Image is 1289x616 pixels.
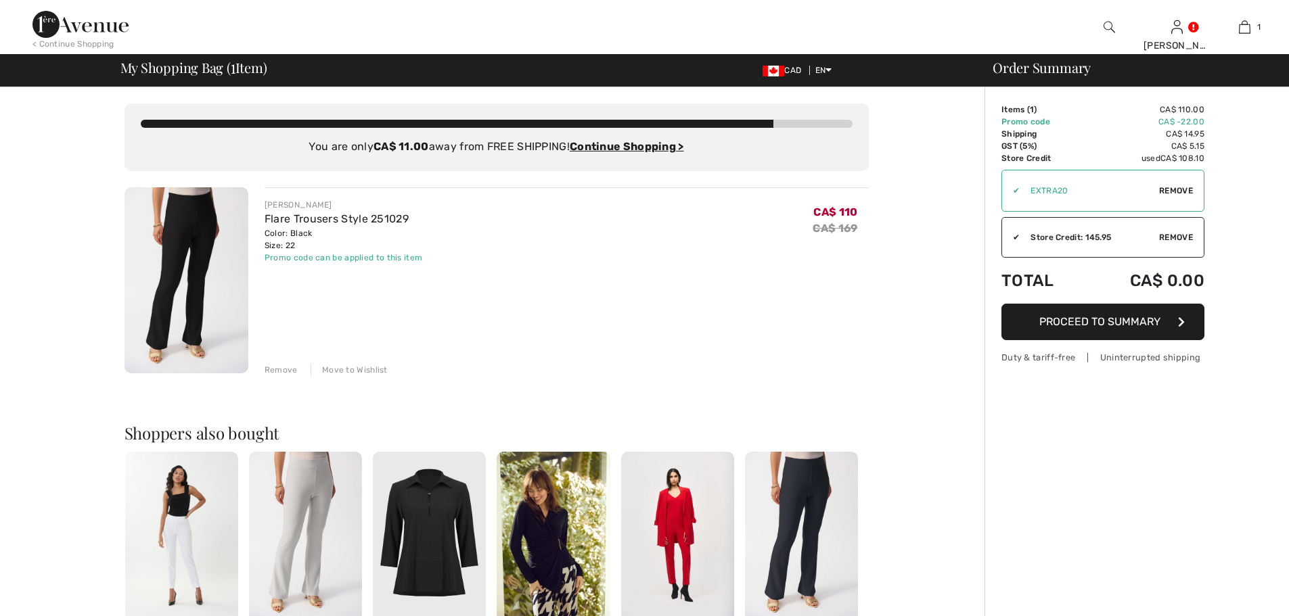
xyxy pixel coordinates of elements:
img: My Bag [1239,19,1250,35]
div: Order Summary [976,61,1281,74]
button: Proceed to Summary [1001,304,1204,340]
img: search the website [1104,19,1115,35]
img: Canadian Dollar [763,66,784,76]
div: Move to Wishlist [311,364,388,376]
td: CA$ 5.15 [1085,140,1204,152]
img: Flare Trousers Style 251029 [125,187,248,373]
td: CA$ 14.95 [1085,128,1204,140]
s: CA$ 169 [813,222,857,235]
span: 1 [1257,21,1261,33]
iframe: Opens a widget where you can find more information [1202,575,1275,609]
td: Shipping [1001,128,1085,140]
td: Total [1001,258,1085,304]
a: 1 [1211,19,1277,35]
div: You are only away from FREE SHIPPING! [141,139,853,155]
strong: CA$ 11.00 [374,140,429,153]
div: [PERSON_NAME] [265,199,422,211]
h2: Shoppers also bought [125,425,869,441]
div: < Continue Shopping [32,38,114,50]
td: used [1085,152,1204,164]
a: Sign In [1171,20,1183,33]
span: CA$ 108.10 [1160,153,1204,163]
td: CA$ 0.00 [1085,258,1204,304]
span: EN [815,66,832,75]
input: Promo code [1020,170,1159,211]
span: Remove [1159,185,1193,197]
td: GST (5%) [1001,140,1085,152]
a: Flare Trousers Style 251029 [265,212,409,225]
div: [PERSON_NAME] [1144,39,1210,53]
div: Promo code can be applied to this item [265,252,422,264]
span: Remove [1159,231,1193,243]
td: Store Credit [1001,152,1085,164]
div: ✔ [1002,231,1020,243]
span: 1 [1030,105,1034,114]
span: CA$ 110 [813,206,857,218]
span: Proceed to Summary [1039,315,1160,328]
td: CA$ -22.00 [1085,116,1204,128]
div: Store Credit: 145.95 [1020,231,1159,243]
div: Color: Black Size: 22 [265,227,422,252]
div: ✔ [1002,185,1020,197]
td: Items ( ) [1001,103,1085,116]
span: 1 [231,57,235,75]
div: Duty & tariff-free | Uninterrupted shipping [1001,351,1204,364]
td: CA$ 110.00 [1085,103,1204,116]
div: Remove [265,364,298,376]
span: CAD [763,66,807,75]
img: 1ère Avenue [32,11,129,38]
span: My Shopping Bag ( Item) [120,61,267,74]
img: My Info [1171,19,1183,35]
td: Promo code [1001,116,1085,128]
a: Continue Shopping > [570,140,684,153]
